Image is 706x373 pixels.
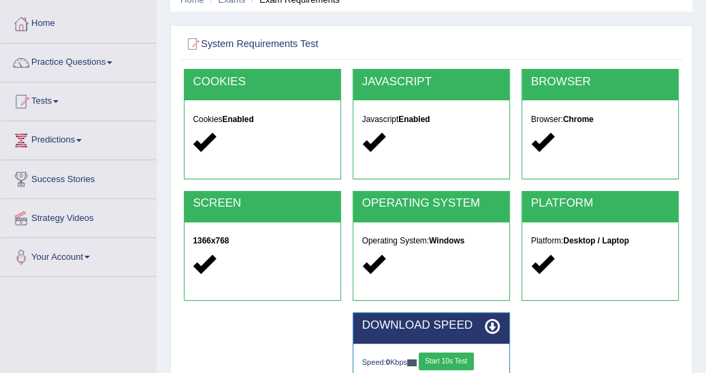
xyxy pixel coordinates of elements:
a: Success Stories [1,160,156,194]
a: Practice Questions [1,44,156,78]
strong: Chrome [563,115,594,124]
button: Start 10s Test [419,353,474,370]
h2: BROWSER [531,76,670,89]
strong: Windows [429,236,464,245]
h2: OPERATING SYSTEM [362,197,501,210]
a: Predictions [1,121,156,155]
div: Speed: Kbps [362,353,501,373]
strong: Desktop / Laptop [563,236,628,245]
h5: Operating System: [362,237,501,245]
img: ajax-loader-fb-connection.gif [407,359,417,365]
a: Strategy Videos [1,199,156,233]
strong: Enabled [222,115,253,124]
h5: Cookies [193,115,332,124]
strong: 0 [386,358,390,366]
h2: JAVASCRIPT [362,76,501,89]
a: Tests [1,83,156,117]
h5: Javascript [362,115,501,124]
h2: System Requirements Test [184,35,491,53]
h2: COOKIES [193,76,332,89]
a: Your Account [1,238,156,272]
strong: 1366x768 [193,236,229,245]
h2: PLATFORM [531,197,670,210]
h5: Platform: [531,237,670,245]
h5: Browser: [531,115,670,124]
strong: Enabled [398,115,430,124]
h2: DOWNLOAD SPEED [362,319,501,332]
a: Home [1,5,156,39]
h2: SCREEN [193,197,332,210]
